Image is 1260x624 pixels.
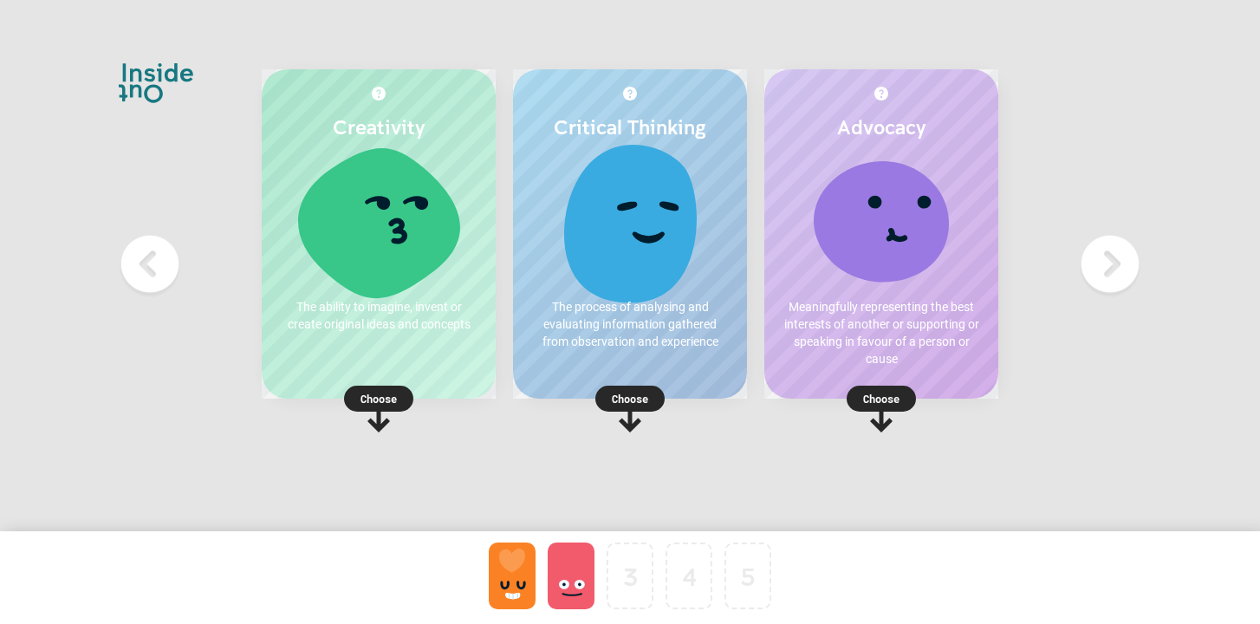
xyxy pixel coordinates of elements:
[782,114,981,139] h2: Advocacy
[279,114,478,139] h2: Creativity
[262,390,496,407] p: Choose
[623,87,637,101] img: More about Critical Thinking
[530,298,730,350] p: The process of analysing and evaluating information gathered from observation and experience
[372,87,386,101] img: More about Creativity
[874,87,888,101] img: More about Advocacy
[530,114,730,139] h2: Critical Thinking
[513,390,747,407] p: Choose
[1075,230,1145,299] img: Next
[279,298,478,333] p: The ability to imagine, invent or create original ideas and concepts
[782,298,981,367] p: Meaningfully representing the best interests of another or supporting or speaking in favour of a ...
[115,230,185,299] img: Previous
[764,390,998,407] p: Choose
